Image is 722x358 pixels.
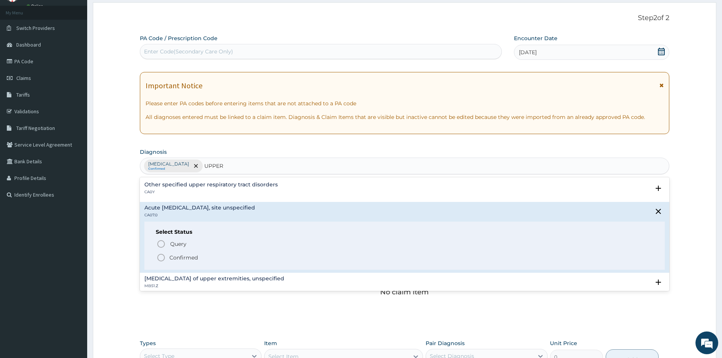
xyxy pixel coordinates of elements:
[140,148,167,156] label: Diagnosis
[519,48,537,56] span: [DATE]
[16,91,30,98] span: Tariffs
[654,184,663,193] i: open select status
[144,213,255,218] p: CA07.0
[16,41,41,48] span: Dashboard
[426,339,465,347] label: Pair Diagnosis
[144,283,284,289] p: MB51.Z
[144,48,233,55] div: Enter Code(Secondary Care Only)
[157,253,166,262] i: status option filled
[157,239,166,249] i: status option query
[146,100,664,107] p: Please enter PA codes before entering items that are not attached to a PA code
[140,34,218,42] label: PA Code / Prescription Code
[156,229,653,235] h6: Select Status
[124,4,143,22] div: Minimize live chat window
[654,207,663,216] i: close select status
[148,167,189,171] small: Confirmed
[380,288,429,296] p: No claim item
[140,14,669,22] p: Step 2 of 2
[144,205,255,211] h4: Acute [MEDICAL_DATA], site unspecified
[146,81,202,90] h1: Important Notice
[264,339,277,347] label: Item
[16,75,31,81] span: Claims
[169,254,198,261] p: Confirmed
[146,113,664,121] p: All diagnoses entered must be linked to a claim item. Diagnosis & Claim Items that are visible bu...
[193,163,199,169] span: remove selection option
[14,38,31,57] img: d_794563401_company_1708531726252_794563401
[27,3,45,9] a: Online
[514,34,558,42] label: Encounter Date
[140,340,156,347] label: Types
[148,161,189,167] p: [MEDICAL_DATA]
[144,276,284,281] h4: [MEDICAL_DATA] of upper extremities, unspecified
[16,125,55,131] span: Tariff Negotiation
[39,42,127,52] div: Chat with us now
[144,189,278,195] p: CA0Y
[654,278,663,287] i: open select status
[550,339,577,347] label: Unit Price
[4,207,144,233] textarea: Type your message and hit 'Enter'
[144,182,278,188] h4: Other specified upper respiratory tract disorders
[44,95,105,172] span: We're online!
[170,240,186,248] span: Query
[16,25,55,31] span: Switch Providers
